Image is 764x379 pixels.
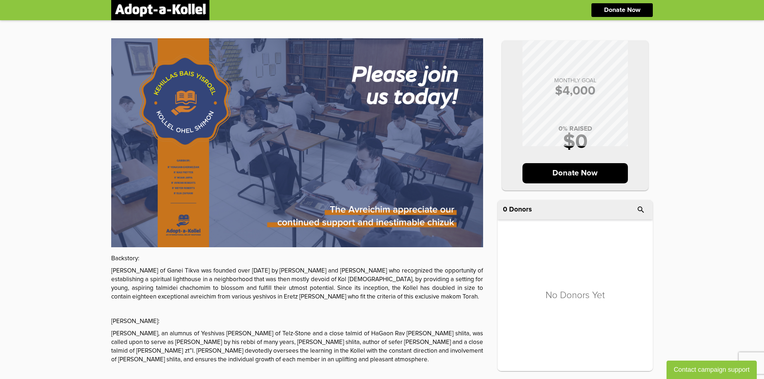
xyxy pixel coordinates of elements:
p: Backstory: [111,254,483,263]
p: [PERSON_NAME] of Ganei Tikva was founded over [DATE] by [PERSON_NAME] and [PERSON_NAME] who recog... [111,267,483,301]
i: search [637,205,645,214]
p: Donate Now [604,7,641,13]
p: No Donors Yet [546,291,605,300]
button: Contact campaign support [667,361,757,379]
p: $ [509,85,641,97]
img: logonobg.png [115,4,206,17]
p: [PERSON_NAME], an alumnus of Yeshivas [PERSON_NAME] of Telz-Stone and a close talmid of HaGaon Ra... [111,330,483,364]
p: MONTHLY GOAL [509,78,641,83]
p: Donate Now [522,163,628,183]
p: Donors [509,206,532,213]
img: oz8SICOdwr.hS5e824D9y.jpg [111,38,483,247]
p: [PERSON_NAME]: [111,317,483,326]
span: 0 [503,206,507,213]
